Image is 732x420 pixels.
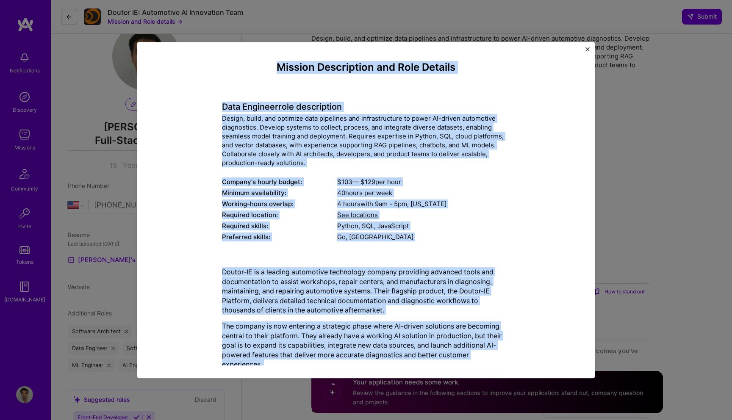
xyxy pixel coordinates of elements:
h4: Mission Description and Role Details [222,61,510,74]
div: Go, [GEOGRAPHIC_DATA] [337,233,510,242]
div: 4 hours with [US_STATE] [337,200,510,209]
div: Python, SQL, JavaScript [337,222,510,231]
div: Required skills: [222,222,337,231]
div: Minimum availability: [222,189,337,198]
h4: Data Engineer role description [222,102,510,112]
div: Working-hours overlap: [222,200,337,209]
div: $ 103 — $ 129 per hour [337,178,510,187]
p: The company is now entering a strategic phase where AI-driven solutions are becoming central to t... [222,322,510,379]
div: Company's hourly budget: [222,178,337,187]
div: Design, build, and optimize data pipelines and infrastructure to power AI-driven automotive diagn... [222,114,510,168]
span: 9am - 5pm , [373,200,410,208]
div: Required location: [222,211,337,220]
div: 40 hours per week [337,189,510,198]
div: Preferred skills: [222,233,337,242]
p: Doutor-IE is a leading automotive technology company providing advanced tools and documentation t... [222,268,510,315]
span: See locations [337,211,378,219]
button: Close [585,47,590,56]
